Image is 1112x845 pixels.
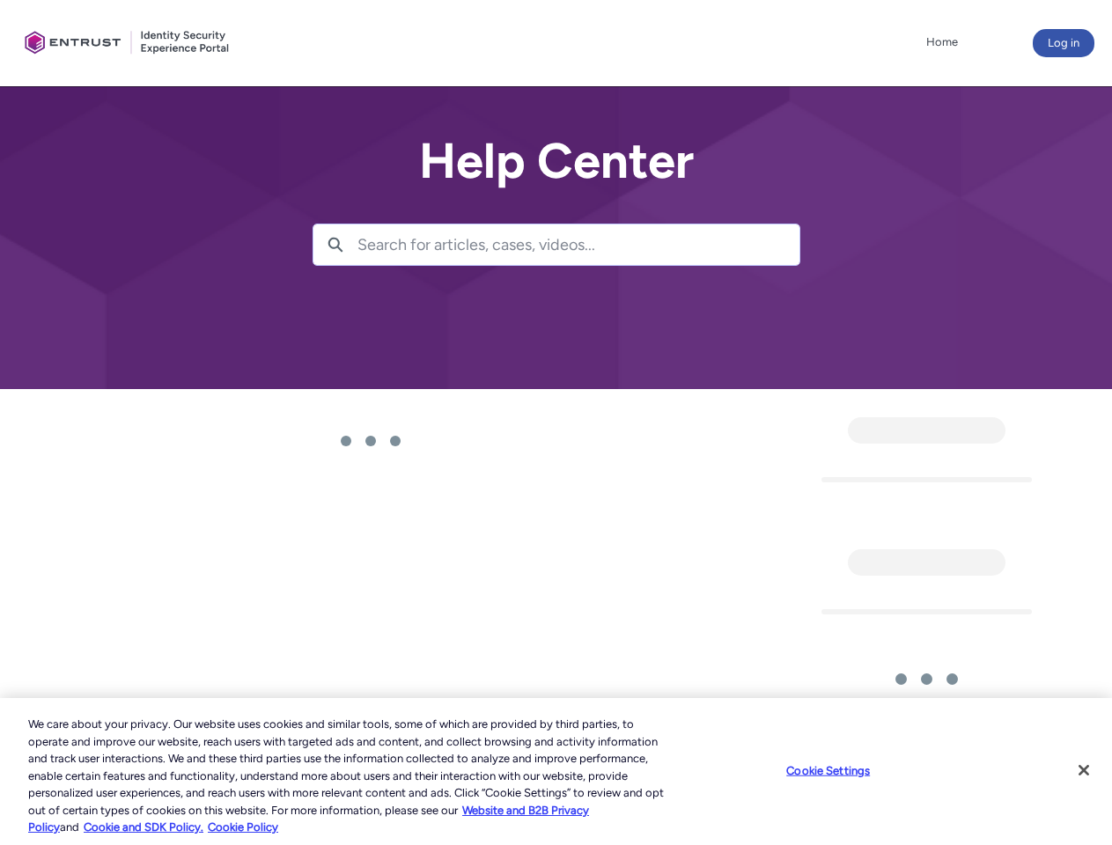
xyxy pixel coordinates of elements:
input: Search for articles, cases, videos... [357,224,799,265]
button: Cookie Settings [773,753,883,788]
a: Cookie Policy [208,820,278,834]
div: We care about your privacy. Our website uses cookies and similar tools, some of which are provide... [28,716,667,836]
button: Log in [1033,29,1094,57]
a: Cookie and SDK Policy. [84,820,203,834]
h2: Help Center [313,134,800,188]
button: Close [1064,751,1103,790]
a: Home [922,29,962,55]
button: Search [313,224,357,265]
